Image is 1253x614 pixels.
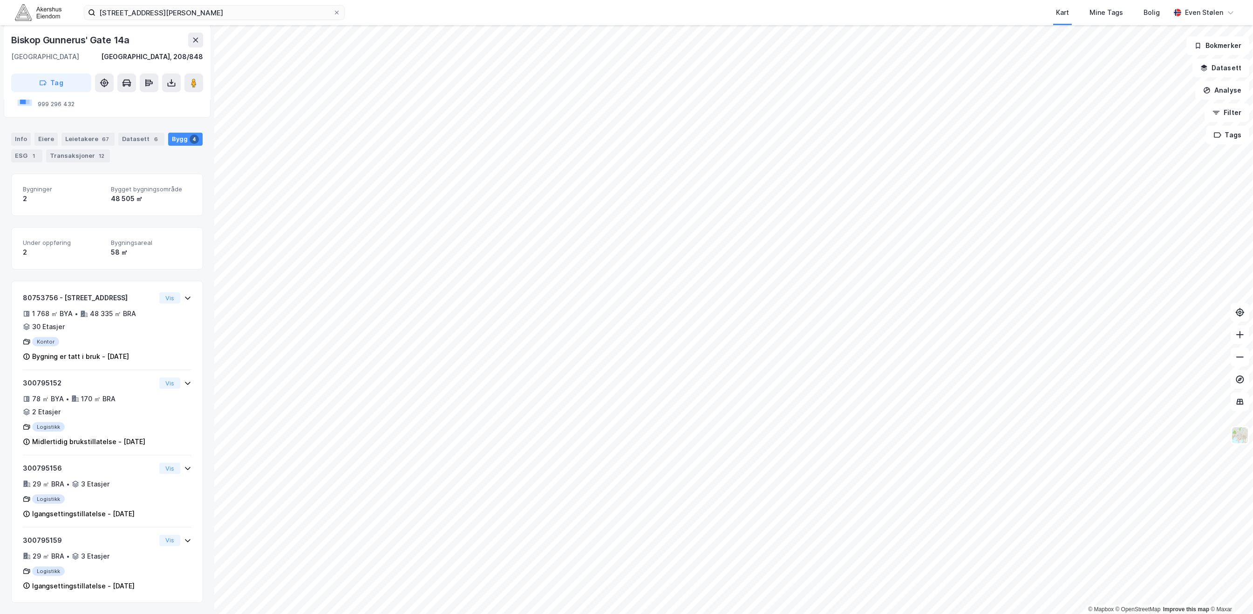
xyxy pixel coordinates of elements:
div: 48 505 ㎡ [111,193,191,204]
div: Mine Tags [1090,7,1123,18]
a: Improve this map [1163,606,1209,613]
a: Mapbox [1088,606,1114,613]
div: 2 [23,247,103,258]
div: • [66,395,69,403]
div: 170 ㎡ BRA [81,393,116,405]
div: 300795159 [23,535,156,546]
div: • [66,553,70,560]
div: 29 ㎡ BRA [33,479,64,490]
div: Midlertidig brukstillatelse - [DATE] [32,436,145,447]
div: Kart [1056,7,1069,18]
div: Bygning er tatt i bruk - [DATE] [32,351,129,362]
button: Tags [1206,126,1249,144]
div: 12 [97,151,106,161]
div: Datasett [118,133,164,146]
div: Bygg [168,133,203,146]
a: OpenStreetMap [1116,606,1161,613]
div: Igangsettingstillatelse - [DATE] [32,580,135,592]
div: Kontrollprogram for chat [1206,569,1253,614]
div: 80753756 - [STREET_ADDRESS] [23,292,156,304]
button: Vis [159,463,180,474]
span: Bygget bygningsområde [111,185,191,193]
input: Søk på adresse, matrikkel, gårdeiere, leietakere eller personer [95,6,333,20]
div: 78 ㎡ BYA [32,393,64,405]
div: 48 335 ㎡ BRA [90,308,136,319]
div: 29 ㎡ BRA [33,551,64,562]
div: 1 [29,151,39,161]
div: Igangsettingstillatelse - [DATE] [32,508,135,520]
iframe: Chat Widget [1206,569,1253,614]
span: Bygninger [23,185,103,193]
div: 999 296 432 [38,101,75,108]
img: akershus-eiendom-logo.9091f326c980b4bce74ccdd9f866810c.svg [15,4,61,20]
div: Even Stølen [1185,7,1223,18]
button: Vis [159,292,180,304]
div: [GEOGRAPHIC_DATA] [11,51,79,62]
div: Eiere [34,133,58,146]
img: Z [1231,426,1249,444]
div: Bolig [1144,7,1160,18]
div: 67 [100,135,111,144]
button: Filter [1205,103,1249,122]
button: Vis [159,378,180,389]
span: Bygningsareal [111,239,191,247]
div: 30 Etasjer [32,321,65,332]
span: Under oppføring [23,239,103,247]
button: Tag [11,74,91,92]
div: 300795156 [23,463,156,474]
div: • [75,310,78,317]
div: Biskop Gunnerus' Gate 14a [11,33,131,47]
button: Vis [159,535,180,546]
div: • [66,480,70,488]
div: Info [11,133,31,146]
div: 6 [151,135,161,144]
div: 2 [23,193,103,204]
div: [GEOGRAPHIC_DATA], 208/848 [101,51,203,62]
div: 1 768 ㎡ BYA [32,308,73,319]
div: ESG [11,149,42,162]
div: 58 ㎡ [111,247,191,258]
button: Analyse [1195,81,1249,100]
div: 300795152 [23,378,156,389]
div: 3 Etasjer [81,479,109,490]
div: 3 Etasjer [81,551,109,562]
div: 4 [190,135,199,144]
div: Leietakere [61,133,115,146]
div: Transaksjoner [46,149,110,162]
button: Bokmerker [1186,36,1249,55]
div: 2 Etasjer [32,406,61,418]
button: Datasett [1192,59,1249,77]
